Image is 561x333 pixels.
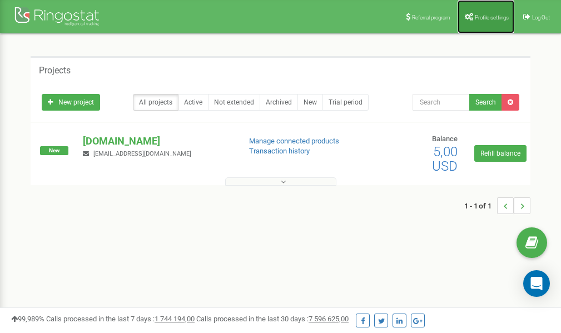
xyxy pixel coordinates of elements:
[474,145,527,162] a: Refill balance
[432,144,458,174] span: 5,00 USD
[532,14,550,21] span: Log Out
[11,315,44,323] span: 99,989%
[93,150,191,157] span: [EMAIL_ADDRESS][DOMAIN_NAME]
[249,147,310,155] a: Transaction history
[464,186,530,225] nav: ...
[475,14,509,21] span: Profile settings
[40,146,68,155] span: New
[260,94,298,111] a: Archived
[178,94,208,111] a: Active
[309,315,349,323] u: 7 596 625,00
[297,94,323,111] a: New
[412,14,450,21] span: Referral program
[208,94,260,111] a: Not extended
[432,135,458,143] span: Balance
[196,315,349,323] span: Calls processed in the last 30 days :
[83,134,231,148] p: [DOMAIN_NAME]
[249,137,339,145] a: Manage connected products
[133,94,178,111] a: All projects
[469,94,502,111] button: Search
[46,315,195,323] span: Calls processed in the last 7 days :
[413,94,470,111] input: Search
[39,66,71,76] h5: Projects
[464,197,497,214] span: 1 - 1 of 1
[42,94,100,111] a: New project
[322,94,369,111] a: Trial period
[523,270,550,297] div: Open Intercom Messenger
[155,315,195,323] u: 1 744 194,00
